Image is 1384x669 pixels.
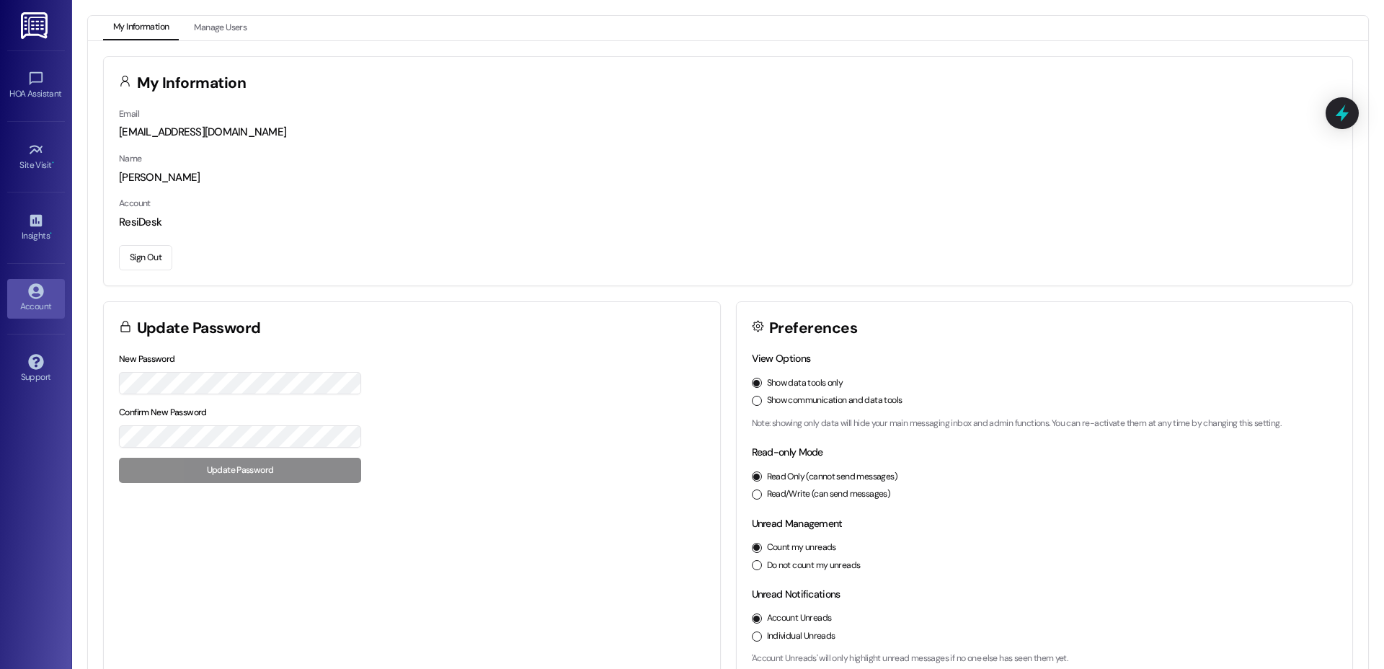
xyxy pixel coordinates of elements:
label: Read Only (cannot send messages) [767,471,897,484]
label: Count my unreads [767,541,836,554]
label: Read-only Mode [752,446,823,458]
div: [PERSON_NAME] [119,170,1337,185]
label: Show communication and data tools [767,394,902,407]
a: HOA Assistant [7,66,65,105]
p: Note: showing only data will hide your main messaging inbox and admin functions. You can re-activ... [752,417,1338,430]
a: Site Visit • [7,138,65,177]
label: Account Unreads [767,612,832,625]
label: Name [119,153,142,164]
a: Account [7,279,65,318]
label: Account [119,198,151,209]
a: Insights • [7,208,65,247]
button: Manage Users [184,16,257,40]
label: Do not count my unreads [767,559,861,572]
h3: Update Password [137,321,261,336]
a: Support [7,350,65,389]
label: Unread Notifications [752,588,840,601]
label: View Options [752,352,811,365]
label: Email [119,108,139,120]
button: Sign Out [119,245,172,270]
button: My Information [103,16,179,40]
div: ResiDesk [119,215,1337,230]
img: ResiDesk Logo [21,12,50,39]
div: [EMAIL_ADDRESS][DOMAIN_NAME] [119,125,1337,140]
label: Show data tools only [767,377,843,390]
p: 'Account Unreads' will only highlight unread messages if no one else has seen them yet. [752,652,1338,665]
label: Read/Write (can send messages) [767,488,891,501]
h3: Preferences [769,321,857,336]
label: Individual Unreads [767,630,835,643]
label: New Password [119,353,175,365]
label: Confirm New Password [119,407,207,418]
h3: My Information [137,76,247,91]
label: Unread Management [752,517,843,530]
span: • [50,229,52,239]
span: • [52,158,54,168]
